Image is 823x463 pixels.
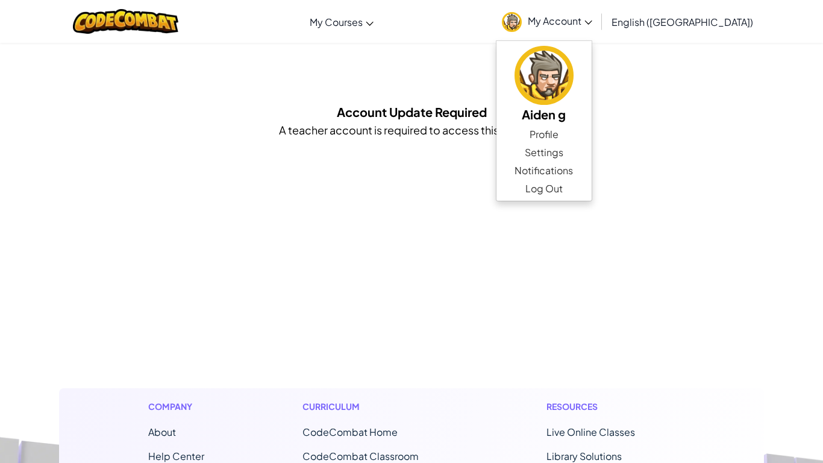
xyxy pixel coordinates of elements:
[302,426,398,438] span: CodeCombat Home
[496,2,598,40] a: My Account
[496,125,592,143] a: Profile
[304,5,380,38] a: My Courses
[515,46,574,105] img: avatar
[502,12,522,32] img: avatar
[148,450,204,462] a: Help Center
[337,102,487,121] h5: Account Update Required
[496,180,592,198] a: Log Out
[302,400,448,413] h1: Curriculum
[612,16,753,28] span: English ([GEOGRAPHIC_DATA])
[302,450,419,462] a: CodeCombat Classroom
[496,44,592,125] a: Aiden g
[496,143,592,162] a: Settings
[73,9,178,34] img: CodeCombat logo
[148,400,204,413] h1: Company
[496,162,592,180] a: Notifications
[515,163,573,178] span: Notifications
[546,426,635,438] a: Live Online Classes
[148,426,176,438] a: About
[279,121,545,139] p: A teacher account is required to access this content.
[528,14,592,27] span: My Account
[546,450,622,462] a: Library Solutions
[606,5,759,38] a: English ([GEOGRAPHIC_DATA])
[509,105,580,124] h5: Aiden g
[310,16,363,28] span: My Courses
[546,400,675,413] h1: Resources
